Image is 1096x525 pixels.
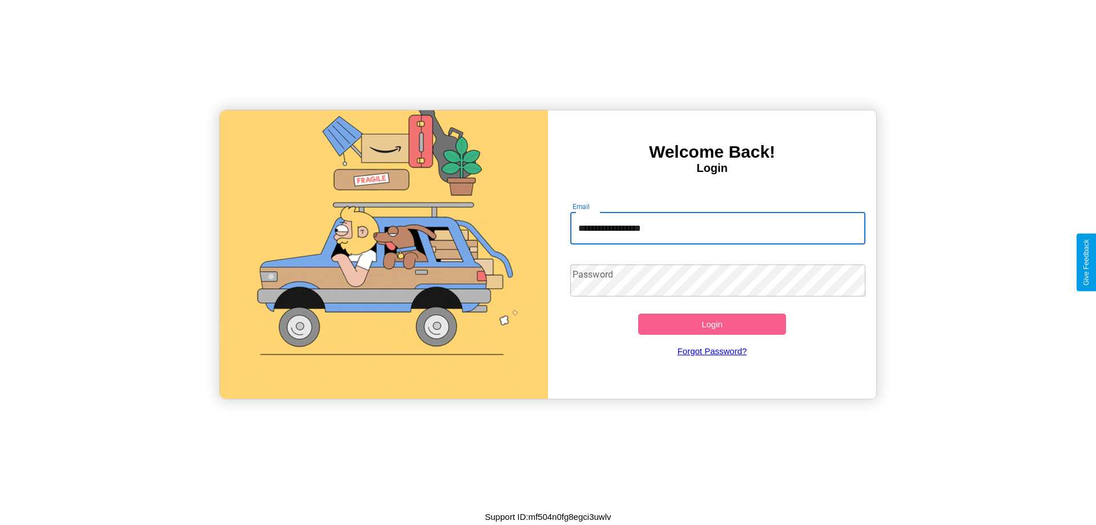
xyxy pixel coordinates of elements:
h4: Login [548,162,876,175]
img: gif [220,110,548,399]
h3: Welcome Back! [548,142,876,162]
div: Give Feedback [1082,239,1090,286]
p: Support ID: mf504n0fg8egci3uwlv [485,509,611,524]
button: Login [638,314,786,335]
a: Forgot Password? [565,335,860,367]
label: Email [573,202,590,211]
